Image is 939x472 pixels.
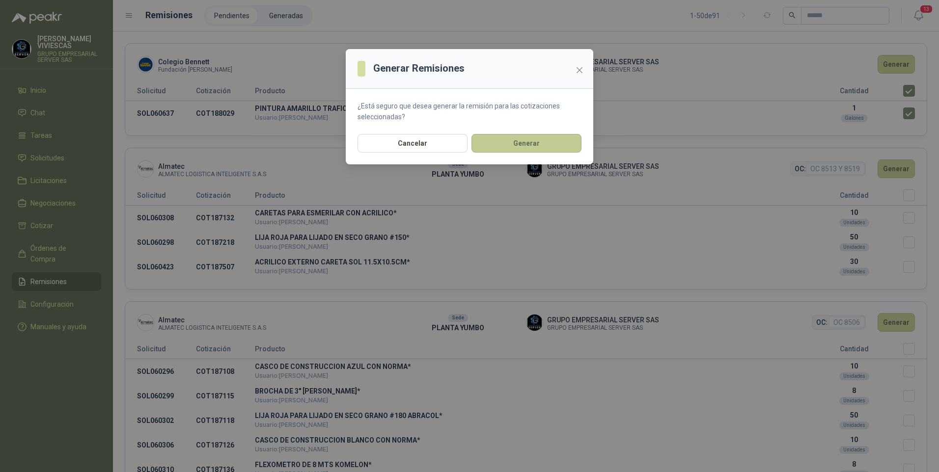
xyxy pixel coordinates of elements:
button: Close [572,62,587,78]
button: Generar [471,134,581,153]
h3: Generar Remisiones [373,61,465,76]
span: close [576,66,583,74]
button: Cancelar [358,134,468,153]
p: ¿Está seguro que desea generar la remisión para las cotizaciones seleccionadas? [358,101,581,122]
